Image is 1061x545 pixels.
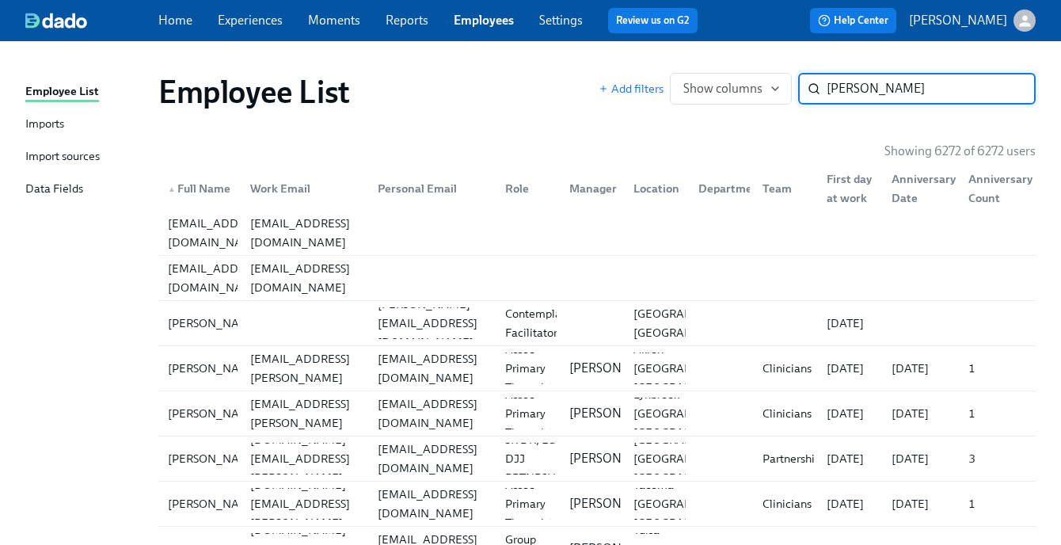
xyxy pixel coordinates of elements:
div: [EMAIL_ADDRESS][DOMAIN_NAME] [244,214,365,252]
div: ▲Full Name [162,173,238,204]
div: [PERSON_NAME][EMAIL_ADDRESS][DOMAIN_NAME] [371,295,492,352]
button: Add filters [599,81,664,97]
a: [PERSON_NAME][PERSON_NAME][DOMAIN_NAME][EMAIL_ADDRESS][PERSON_NAME][DOMAIN_NAME][EMAIL_ADDRESS][D... [158,436,1036,482]
p: [PERSON_NAME] [569,450,667,467]
div: Role [492,173,557,204]
div: [PERSON_NAME][EMAIL_ADDRESS][PERSON_NAME][DOMAIN_NAME] [244,375,365,452]
div: Anniversary Count [962,170,1039,208]
div: [EMAIL_ADDRESS][DOMAIN_NAME] [162,214,274,252]
div: [PERSON_NAME][PERSON_NAME][DOMAIN_NAME][EMAIL_ADDRESS][PERSON_NAME][DOMAIN_NAME][EMAIL_ADDRESS][D... [158,482,1036,526]
button: Review us on G2 [608,8,698,33]
div: [DATE] [820,449,878,468]
a: Employee List [25,82,146,102]
input: Search by name [827,73,1036,105]
div: [DATE] [885,494,956,513]
div: Clinicians [756,494,818,513]
a: [PERSON_NAME][PERSON_NAME][EMAIL_ADDRESS][PERSON_NAME][DOMAIN_NAME][EMAIL_ADDRESS][DOMAIN_NAME]As... [158,346,1036,391]
a: [PERSON_NAME][PERSON_NAME][DOMAIN_NAME][EMAIL_ADDRESS][PERSON_NAME][DOMAIN_NAME][EMAIL_ADDRESS][D... [158,482,1036,527]
div: Imports [25,115,64,135]
p: [PERSON_NAME] [569,360,667,377]
div: Tacoma [GEOGRAPHIC_DATA] [GEOGRAPHIC_DATA] [627,475,756,532]
div: Department [686,173,750,204]
div: Anniversary Date [879,173,956,204]
button: [PERSON_NAME] [909,10,1036,32]
div: Work Email [244,179,365,198]
div: Manager [557,173,621,204]
div: 1 [962,404,1032,423]
div: Full Name [162,179,238,198]
div: Role [499,179,557,198]
p: [PERSON_NAME] [909,12,1007,29]
div: [EMAIL_ADDRESS][DOMAIN_NAME] [162,259,274,297]
div: Assoc Primary Therapist [499,475,559,532]
a: Data Fields [25,180,146,200]
div: [DATE] [820,314,878,333]
div: Work Email [238,173,365,204]
div: Lynbrook [GEOGRAPHIC_DATA] [GEOGRAPHIC_DATA] [627,385,756,442]
div: Personal Email [365,173,492,204]
div: [EMAIL_ADDRESS][DOMAIN_NAME] [371,394,492,433]
div: [PERSON_NAME] [162,449,267,468]
div: [EMAIL_ADDRESS][DOMAIN_NAME][EMAIL_ADDRESS][DOMAIN_NAME] [158,211,1036,255]
a: dado [25,13,158,29]
div: First day at work [820,170,878,208]
div: [PERSON_NAME] [162,359,267,378]
div: Akron [GEOGRAPHIC_DATA] [GEOGRAPHIC_DATA] [627,340,756,397]
div: Clinicians [756,404,818,423]
div: Employee List [25,82,99,102]
div: Assoc Primary Therapist [499,340,559,397]
p: [PERSON_NAME] [569,405,667,422]
div: [PERSON_NAME] [162,404,267,423]
button: Help Center [810,8,896,33]
p: Showing 6272 of 6272 users [884,143,1036,160]
div: Data Fields [25,180,83,200]
div: [EMAIL_ADDRESS][DOMAIN_NAME] [371,485,492,523]
div: [EMAIL_ADDRESS][DOMAIN_NAME] [371,440,492,478]
a: Import sources [25,147,146,167]
div: Assoc Primary Therapist [499,385,559,442]
span: Help Center [818,13,888,29]
div: 3 [962,449,1032,468]
a: Imports [25,115,146,135]
a: [EMAIL_ADDRESS][DOMAIN_NAME][EMAIL_ADDRESS][DOMAIN_NAME] [158,256,1036,301]
a: Settings [539,13,583,28]
div: Department [692,179,770,198]
div: [EMAIL_ADDRESS][DOMAIN_NAME][EMAIL_ADDRESS][DOMAIN_NAME] [158,256,1036,300]
span: Show columns [683,81,778,97]
div: [EMAIL_ADDRESS][DOMAIN_NAME] [244,259,365,297]
p: [PERSON_NAME] [569,495,667,513]
a: [PERSON_NAME][PERSON_NAME][EMAIL_ADDRESS][PERSON_NAME][DOMAIN_NAME][EMAIL_ADDRESS][DOMAIN_NAME]As... [158,391,1036,436]
div: Anniversary Date [885,170,962,208]
div: [DATE] [885,359,956,378]
div: Import sources [25,147,100,167]
div: Personal Email [371,179,492,198]
div: Location [621,173,685,204]
div: [PERSON_NAME][EMAIL_ADDRESS][PERSON_NAME][DOMAIN_NAME] [244,330,365,406]
div: Partnerships [756,449,832,468]
a: Review us on G2 [616,13,690,29]
div: SR DR, Ed & DJJ PRTNRSHPS [499,430,575,487]
a: Reports [386,13,428,28]
div: [EMAIL_ADDRESS][DOMAIN_NAME] [371,349,492,387]
div: [PERSON_NAME][PERSON_NAME][EMAIL_ADDRESS][DOMAIN_NAME]Contemplative Facilitator[GEOGRAPHIC_DATA],... [158,301,1036,345]
div: [PERSON_NAME][PERSON_NAME][DOMAIN_NAME][EMAIL_ADDRESS][PERSON_NAME][DOMAIN_NAME][EMAIL_ADDRESS][D... [158,436,1036,481]
div: [DATE] [820,494,878,513]
div: Manager [563,179,623,198]
div: Contemplative Facilitator [499,304,587,342]
div: [PERSON_NAME] [162,494,267,513]
a: Home [158,13,192,28]
div: [DATE] [885,404,956,423]
div: [DATE] [820,359,878,378]
div: [PERSON_NAME] [162,314,267,333]
div: Team [756,179,814,198]
div: Anniversary Count [956,173,1032,204]
div: [GEOGRAPHIC_DATA], [GEOGRAPHIC_DATA] [627,304,759,342]
div: Clinicians [756,359,818,378]
div: 1 [962,494,1032,513]
div: Team [750,173,814,204]
a: Moments [308,13,360,28]
img: dado [25,13,87,29]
